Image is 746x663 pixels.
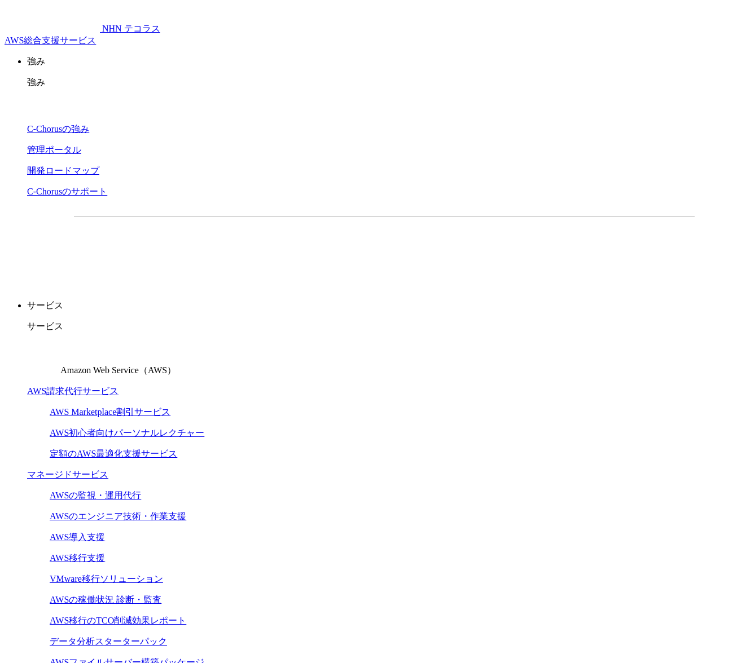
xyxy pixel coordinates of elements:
[50,428,204,437] a: AWS初心者向けパーソナルレクチャー
[50,574,163,584] a: VMware移行ソリューション
[27,342,59,373] img: Amazon Web Service（AWS）
[27,124,89,134] a: C-Chorusの強み
[27,187,107,196] a: C-Chorusのサポート
[27,300,741,312] p: サービス
[27,56,741,68] p: 強み
[27,77,741,89] p: 強み
[5,5,100,32] img: AWS総合支援サービス C-Chorus
[50,532,105,542] a: AWS導入支援
[27,386,119,396] a: AWS請求代行サービス
[390,235,572,263] a: まずは相談する
[27,321,741,333] p: サービス
[50,616,186,625] a: AWS移行のTCO削減効果レポート
[60,365,176,375] span: Amazon Web Service（AWS）
[27,145,81,154] a: 管理ポータル
[50,449,177,458] a: 定額のAWS最適化支援サービス
[50,407,170,417] a: AWS Marketplace割引サービス
[50,490,141,500] a: AWSの監視・運用代行
[5,24,160,45] a: AWS総合支援サービス C-Chorus NHN テコラスAWS総合支援サービス
[27,470,108,479] a: マネージドサービス
[27,166,99,175] a: 開発ロードマップ
[50,637,167,646] a: データ分析スターターパック
[50,511,186,521] a: AWSのエンジニア技術・作業支援
[50,553,105,563] a: AWS移行支援
[50,595,161,604] a: AWSの稼働状況 診断・監査
[197,235,379,263] a: 資料を請求する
